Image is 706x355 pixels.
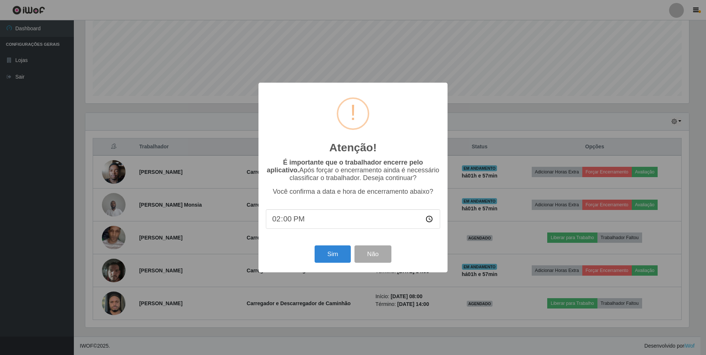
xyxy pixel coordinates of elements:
p: Após forçar o encerramento ainda é necessário classificar o trabalhador. Deseja continuar? [266,159,440,182]
p: Você confirma a data e hora de encerramento abaixo? [266,188,440,196]
h2: Atenção! [329,141,377,154]
button: Não [354,245,391,263]
b: É importante que o trabalhador encerre pelo aplicativo. [267,159,423,174]
button: Sim [315,245,350,263]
